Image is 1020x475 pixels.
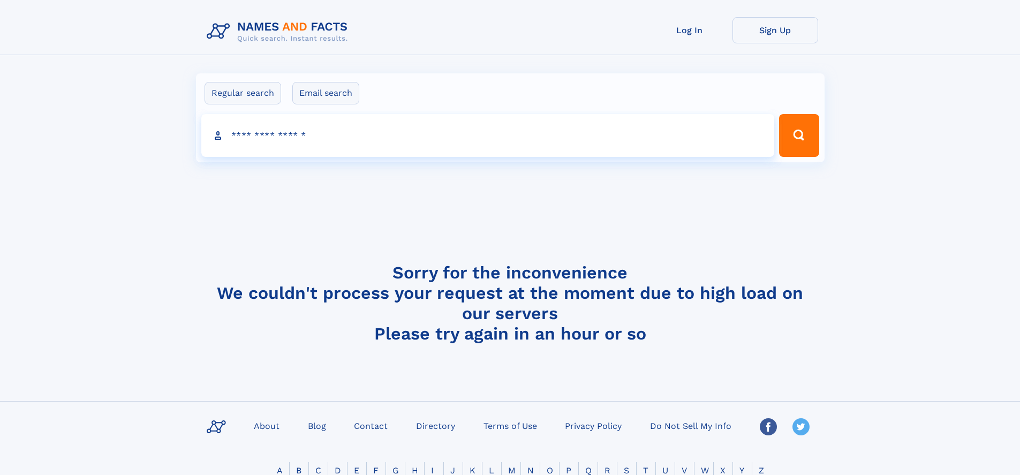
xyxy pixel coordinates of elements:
a: Log In [647,17,732,43]
label: Regular search [205,82,281,104]
a: Terms of Use [479,418,541,433]
img: Twitter [792,418,810,435]
a: Do Not Sell My Info [646,418,736,433]
a: Privacy Policy [561,418,626,433]
input: search input [201,114,775,157]
h4: Sorry for the inconvenience We couldn't process your request at the moment due to high load on ou... [202,262,818,344]
a: Blog [304,418,330,433]
label: Email search [292,82,359,104]
a: Sign Up [732,17,818,43]
img: Logo Names and Facts [202,17,357,46]
a: Directory [412,418,459,433]
button: Search Button [779,114,819,157]
a: About [250,418,284,433]
img: Facebook [760,418,777,435]
a: Contact [350,418,392,433]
